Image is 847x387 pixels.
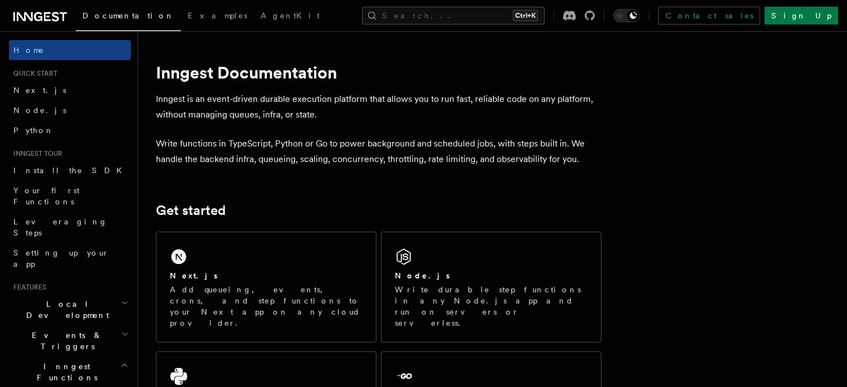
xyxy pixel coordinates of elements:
[513,10,538,21] kbd: Ctrl+K
[82,11,174,20] span: Documentation
[13,126,54,135] span: Python
[156,203,226,218] a: Get started
[9,330,121,352] span: Events & Triggers
[9,120,131,140] a: Python
[181,3,254,30] a: Examples
[188,11,247,20] span: Examples
[261,11,320,20] span: AgentKit
[9,80,131,100] a: Next.js
[254,3,326,30] a: AgentKit
[395,284,587,329] p: Write durable step functions in any Node.js app and run on servers or serverless.
[170,270,218,281] h2: Next.js
[613,9,640,22] button: Toggle dark mode
[9,212,131,243] a: Leveraging Steps
[9,160,131,180] a: Install the SDK
[13,186,80,206] span: Your first Functions
[13,86,66,95] span: Next.js
[765,7,838,25] a: Sign Up
[381,232,601,342] a: Node.jsWrite durable step functions in any Node.js app and run on servers or serverless.
[9,294,131,325] button: Local Development
[156,91,601,123] p: Inngest is an event-driven durable execution platform that allows you to run fast, reliable code ...
[156,136,601,167] p: Write functions in TypeScript, Python or Go to power background and scheduled jobs, with steps bu...
[9,69,57,78] span: Quick start
[76,3,181,31] a: Documentation
[9,180,131,212] a: Your first Functions
[9,100,131,120] a: Node.js
[9,149,62,158] span: Inngest tour
[170,284,363,329] p: Add queueing, events, crons, and step functions to your Next app on any cloud provider.
[658,7,760,25] a: Contact sales
[13,166,129,175] span: Install the SDK
[9,243,131,274] a: Setting up your app
[156,62,601,82] h1: Inngest Documentation
[9,283,46,292] span: Features
[156,232,376,342] a: Next.jsAdd queueing, events, crons, and step functions to your Next app on any cloud provider.
[13,248,109,268] span: Setting up your app
[9,361,120,383] span: Inngest Functions
[13,45,45,56] span: Home
[9,325,131,356] button: Events & Triggers
[9,40,131,60] a: Home
[9,298,121,321] span: Local Development
[13,217,107,237] span: Leveraging Steps
[362,7,545,25] button: Search...Ctrl+K
[395,270,450,281] h2: Node.js
[13,106,66,115] span: Node.js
